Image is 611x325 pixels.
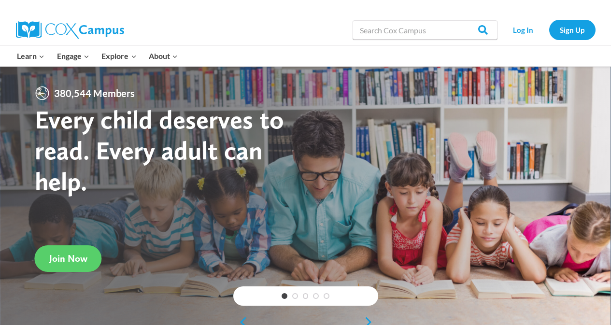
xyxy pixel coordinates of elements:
[101,50,136,62] span: Explore
[282,293,287,299] a: 1
[35,245,102,272] a: Join Now
[502,20,544,40] a: Log In
[16,21,124,39] img: Cox Campus
[292,293,298,299] a: 2
[57,50,89,62] span: Engage
[11,46,184,66] nav: Primary Navigation
[324,293,329,299] a: 5
[49,253,87,264] span: Join Now
[313,293,319,299] a: 4
[149,50,178,62] span: About
[353,20,497,40] input: Search Cox Campus
[17,50,44,62] span: Learn
[35,104,284,196] strong: Every child deserves to read. Every adult can help.
[502,20,596,40] nav: Secondary Navigation
[549,20,596,40] a: Sign Up
[50,85,139,101] span: 380,544 Members
[303,293,309,299] a: 3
